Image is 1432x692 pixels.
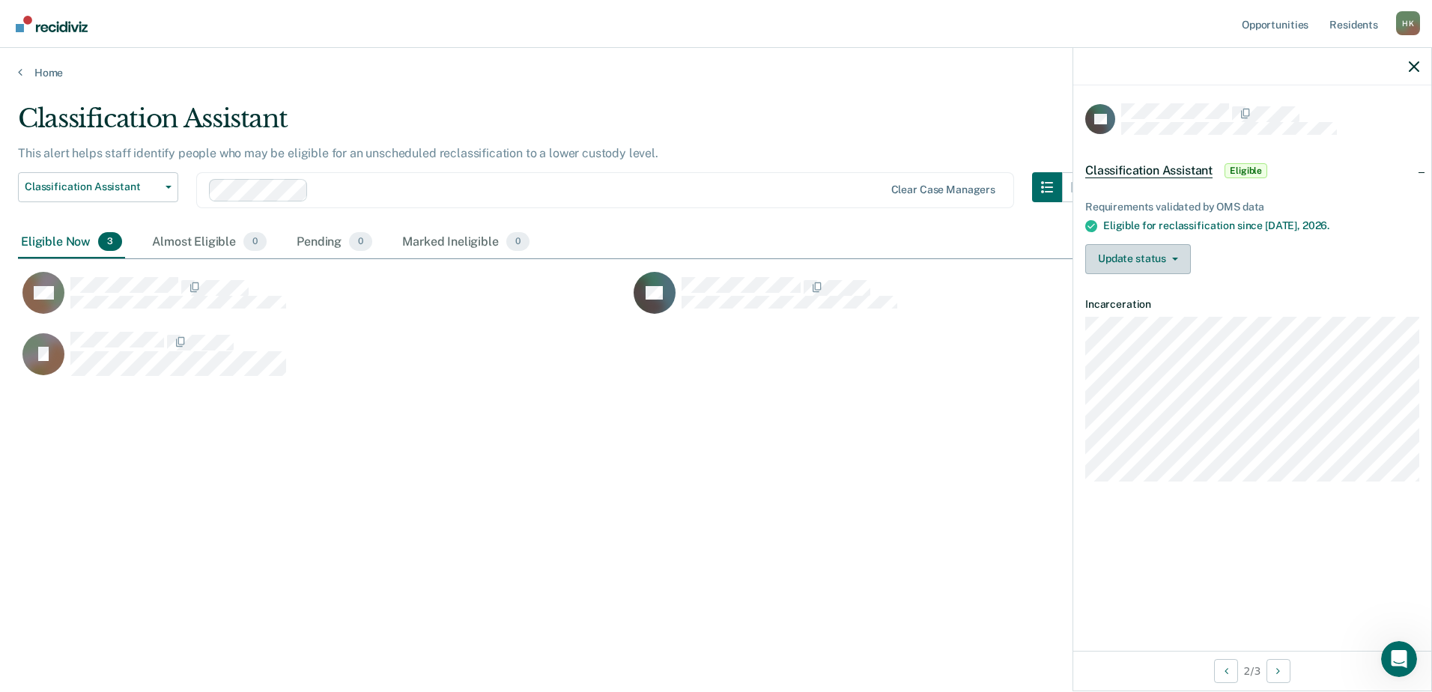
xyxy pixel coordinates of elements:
div: Pending [294,226,375,259]
button: Previous Opportunity [1214,659,1238,683]
div: Eligible for reclassification since [DATE], [1103,219,1419,232]
span: 0 [349,232,372,252]
button: Update status [1085,244,1191,274]
dt: Incarceration [1085,298,1419,311]
p: This alert helps staff identify people who may be eligible for an unscheduled reclassification to... [18,146,658,160]
span: 3 [98,232,122,252]
iframe: Intercom live chat [1381,641,1417,677]
span: Classification Assistant [25,180,160,193]
button: Next Opportunity [1266,659,1290,683]
div: Classification AssistantEligible [1073,147,1431,195]
div: Marked Ineligible [399,226,533,259]
div: CaseloadOpportunityCell-142822 [18,331,629,391]
div: Requirements validated by OMS data [1085,201,1419,213]
span: 0 [506,232,530,252]
div: Clear case managers [891,183,995,196]
div: H K [1396,11,1420,35]
div: Almost Eligible [149,226,270,259]
span: Classification Assistant [1085,163,1213,178]
button: Profile dropdown button [1396,11,1420,35]
span: Eligible [1225,163,1267,178]
a: Home [18,66,1414,79]
div: 2 / 3 [1073,651,1431,691]
div: CaseloadOpportunityCell-129054 [18,271,629,331]
div: Eligible Now [18,226,125,259]
div: Classification Assistant [18,103,1092,146]
span: 2026. [1302,219,1329,231]
div: CaseloadOpportunityCell-144236 [629,271,1240,331]
img: Recidiviz [16,16,88,32]
span: 0 [243,232,267,252]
